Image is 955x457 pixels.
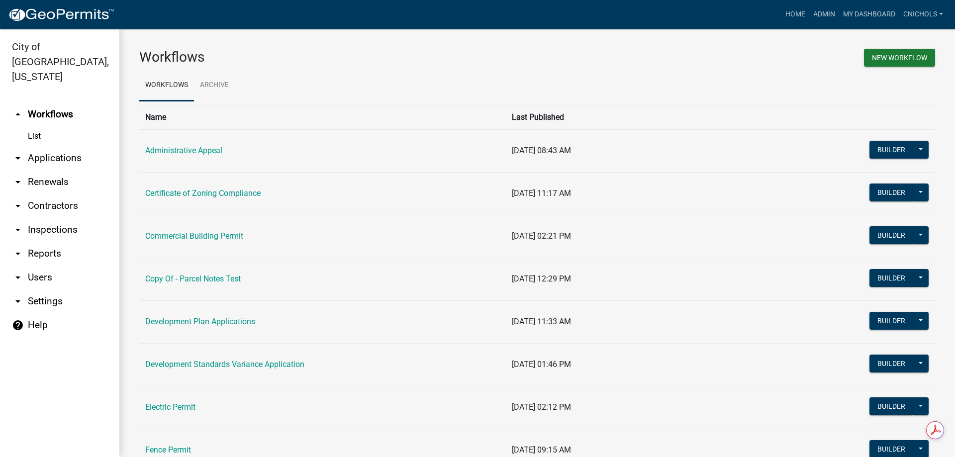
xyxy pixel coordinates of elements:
a: Development Standards Variance Application [145,360,304,369]
span: [DATE] 02:21 PM [512,231,571,241]
span: [DATE] 11:33 AM [512,317,571,326]
button: Builder [869,397,913,415]
i: help [12,319,24,331]
i: arrow_drop_down [12,295,24,307]
button: Builder [869,269,913,287]
button: Builder [869,355,913,372]
a: My Dashboard [839,5,899,24]
a: Home [781,5,809,24]
button: Builder [869,312,913,330]
a: Commercial Building Permit [145,231,243,241]
button: Builder [869,141,913,159]
i: arrow_drop_down [12,248,24,260]
i: arrow_drop_down [12,200,24,212]
button: Builder [869,183,913,201]
a: cnichols [899,5,947,24]
a: Development Plan Applications [145,317,255,326]
span: [DATE] 01:46 PM [512,360,571,369]
span: [DATE] 09:15 AM [512,445,571,455]
th: Name [139,105,506,129]
span: [DATE] 11:17 AM [512,188,571,198]
a: Electric Permit [145,402,195,412]
i: arrow_drop_down [12,152,24,164]
i: arrow_drop_down [12,224,24,236]
i: arrow_drop_down [12,176,24,188]
a: Workflows [139,70,194,101]
button: Builder [869,226,913,244]
a: Certificate of Zoning Compliance [145,188,261,198]
a: Archive [194,70,235,101]
i: arrow_drop_down [12,272,24,283]
th: Last Published [506,105,780,129]
button: New Workflow [864,49,935,67]
h3: Workflows [139,49,530,66]
a: Administrative Appeal [145,146,222,155]
span: [DATE] 08:43 AM [512,146,571,155]
span: [DATE] 02:12 PM [512,402,571,412]
span: [DATE] 12:29 PM [512,274,571,283]
a: Fence Permit [145,445,191,455]
i: arrow_drop_up [12,108,24,120]
a: Copy Of - Parcel Notes Test [145,274,241,283]
a: Admin [809,5,839,24]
